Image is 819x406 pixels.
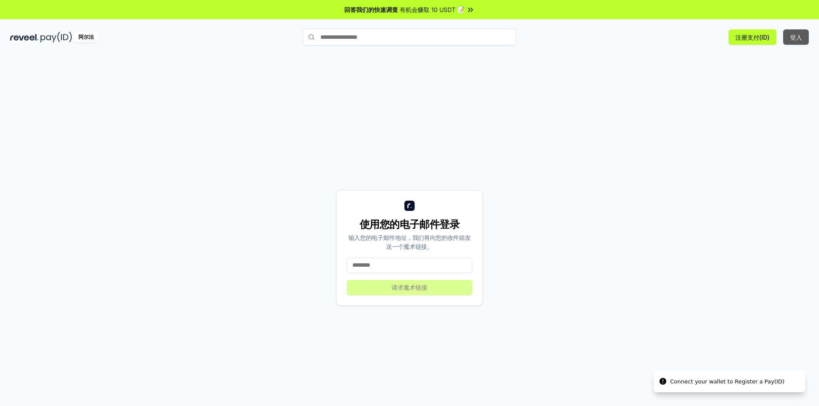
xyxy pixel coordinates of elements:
font: 输入您的电子邮件地址，我们将向您的收件箱发送一个魔术链接。 [349,234,471,250]
img: logo_small [404,201,415,211]
img: 揭示黑暗 [10,32,39,43]
font: 使用您的电子邮件登录 [360,218,459,230]
button: 注册支付(ID) [729,29,776,45]
font: 有机会赚取 10 USDT 📝 [400,6,465,13]
button: 登入 [783,29,809,45]
font: 注册支付(ID) [735,34,770,41]
div: Connect your wallet to Register a Pay(ID) [670,377,784,386]
font: 阿尔法 [78,34,94,40]
font: 回答我们的快速调查 [344,6,398,13]
img: 付款编号 [41,32,72,43]
font: 登入 [790,34,802,41]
